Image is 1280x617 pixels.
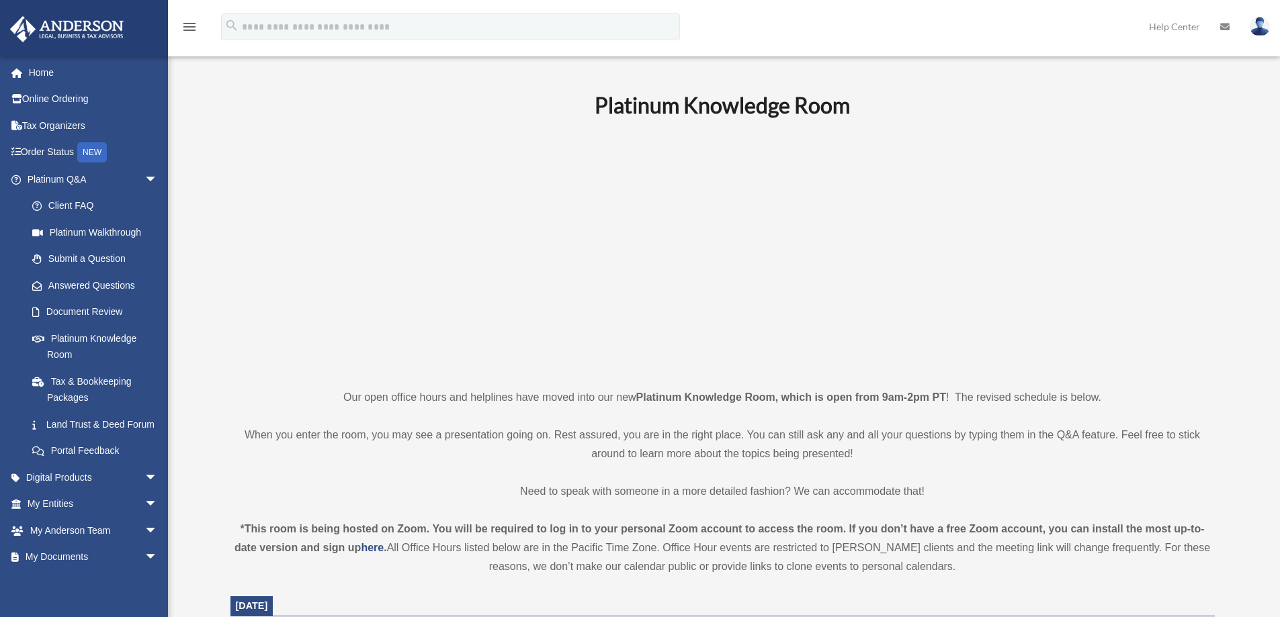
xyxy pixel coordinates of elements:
[234,523,1205,553] strong: *This room is being hosted on Zoom. You will be required to log in to your personal Zoom account ...
[9,112,178,139] a: Tax Organizers
[144,491,171,518] span: arrow_drop_down
[19,368,178,411] a: Tax & Bookkeeping Packages
[9,491,178,518] a: My Entitiesarrow_drop_down
[230,482,1215,501] p: Need to speak with someone in a more detailed fashion? We can accommodate that!
[19,411,178,438] a: Land Trust & Deed Forum
[9,464,178,491] a: Digital Productsarrow_drop_down
[6,16,128,42] img: Anderson Advisors Platinum Portal
[236,600,268,611] span: [DATE]
[9,544,178,571] a: My Documentsarrow_drop_down
[19,272,178,299] a: Answered Questions
[9,570,178,597] a: Online Learningarrow_drop_down
[384,542,386,553] strong: .
[181,23,198,35] a: menu
[361,542,384,553] a: here
[595,92,850,118] b: Platinum Knowledge Room
[636,391,946,403] strong: Platinum Knowledge Room, which is open from 9am-2pm PT
[9,139,178,167] a: Order StatusNEW
[181,19,198,35] i: menu
[9,166,178,193] a: Platinum Q&Aarrow_drop_down
[521,136,924,363] iframe: 231110_Toby_KnowledgeRoom
[144,166,171,193] span: arrow_drop_down
[144,464,171,491] span: arrow_drop_down
[19,246,178,273] a: Submit a Question
[144,544,171,571] span: arrow_drop_down
[224,18,239,33] i: search
[9,517,178,544] a: My Anderson Teamarrow_drop_down
[144,570,171,598] span: arrow_drop_down
[230,520,1215,576] div: All Office Hours listed below are in the Pacific Time Zone. Office Hour events are restricted to ...
[230,426,1215,463] p: When you enter the room, you may see a presentation going on. Rest assured, you are in the right ...
[9,86,178,113] a: Online Ordering
[144,517,171,544] span: arrow_drop_down
[1250,17,1270,36] img: User Pic
[19,193,178,220] a: Client FAQ
[9,59,178,86] a: Home
[77,142,107,162] div: NEW
[19,219,178,246] a: Platinum Walkthrough
[230,388,1215,407] p: Our open office hours and helplines have moved into our new ! The revised schedule is below.
[19,325,171,368] a: Platinum Knowledge Room
[19,299,178,326] a: Document Review
[19,438,178,465] a: Portal Feedback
